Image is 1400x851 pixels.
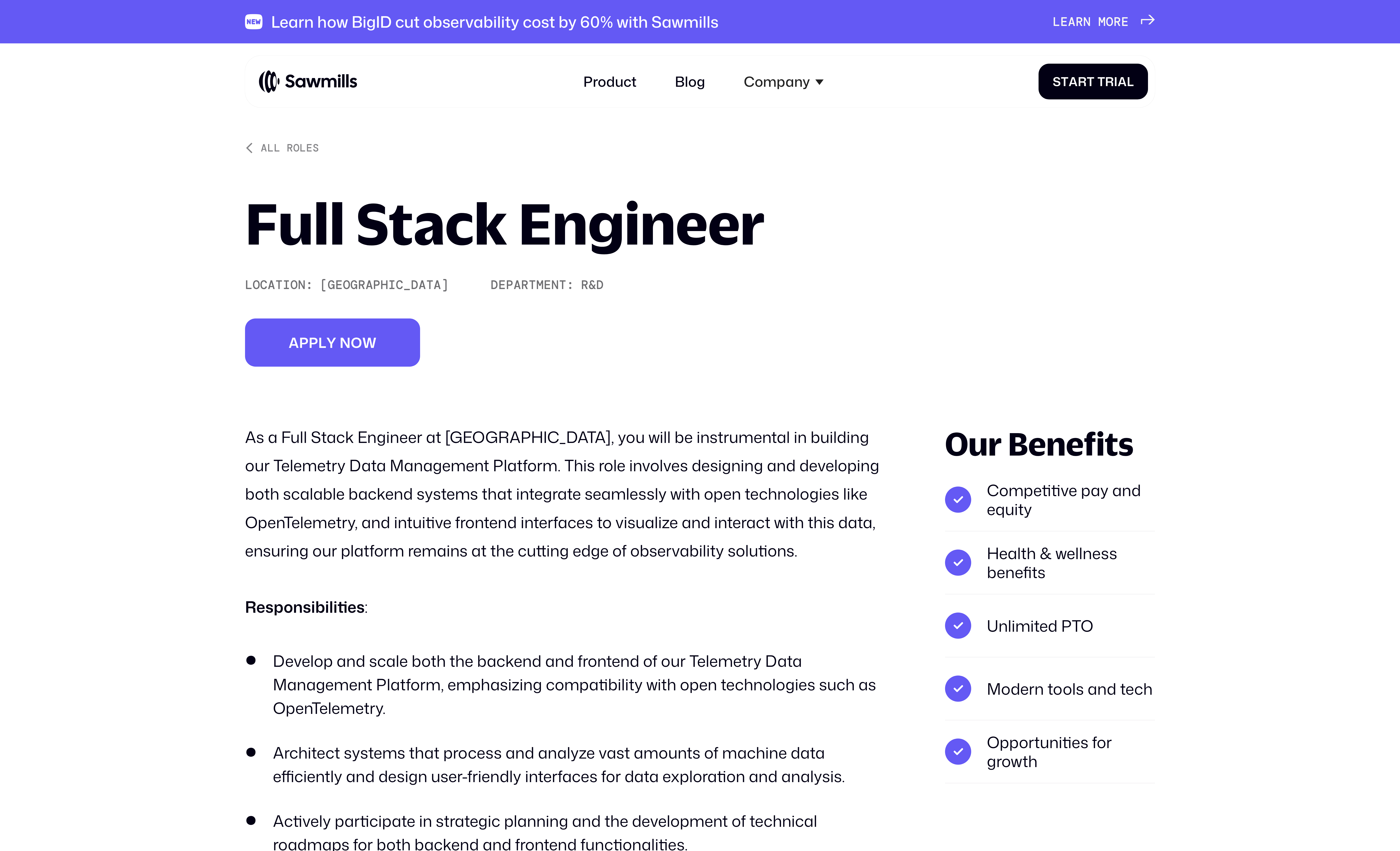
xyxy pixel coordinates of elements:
span: S [1053,74,1061,89]
span: r [1105,74,1114,89]
span: t [1061,74,1069,89]
li: Unlimited PTO [945,594,1155,657]
a: Product [573,63,647,100]
li: Architect systems that process and analyze vast amounts of machine data efficiently and design us... [245,741,889,788]
p: : [245,592,889,621]
li: Modern tools and tech [945,657,1155,720]
a: All roles [245,142,319,154]
div: Company [744,73,810,90]
span: r [1078,74,1087,89]
a: Blog [664,63,716,100]
div: Learn how BigID cut observability cost by 60% with Sawmills [271,12,719,31]
span: r [1076,14,1083,29]
div: R&D [581,277,604,292]
li: Develop and scale both the backend and frontend of our Telemetry Data Management Platform, emphas... [245,649,889,720]
div: Our Benefits [945,423,1155,465]
li: Health & wellness benefits [945,531,1155,594]
span: e [1121,14,1129,29]
span: r [1114,14,1121,29]
span: o [1106,14,1114,29]
span: w [362,334,376,351]
li: Opportunities for growth [945,720,1155,783]
span: n [340,334,351,351]
p: ‍ [945,783,1155,800]
span: i [1114,74,1118,89]
div: All roles [261,142,319,154]
p: As a Full Stack Engineer at [GEOGRAPHIC_DATA], you will be instrumental in building our Telemetry... [245,423,889,564]
span: p [309,334,318,351]
span: n [1083,14,1091,29]
a: Applynow [245,318,420,367]
span: a [1118,74,1127,89]
span: T [1097,74,1105,89]
a: StartTrial [1039,64,1148,99]
span: t [1087,74,1095,89]
span: A [289,334,299,351]
span: o [351,334,362,351]
span: a [1068,14,1076,29]
div: Company [733,63,834,100]
span: L [1053,14,1060,29]
div: Department: [491,277,574,292]
span: m [1098,14,1106,29]
span: e [1060,14,1068,29]
div: [GEOGRAPHIC_DATA] [320,277,449,292]
div: Location: [245,277,313,292]
li: Competitive pay and equity [945,468,1155,531]
h1: Full Stack Engineer [245,195,765,251]
span: l [1127,74,1134,89]
span: l [318,334,326,351]
a: Learnmore [1053,14,1155,29]
strong: Responsibilities [245,596,365,618]
span: p [299,334,309,351]
span: a [1069,74,1078,89]
span: y [326,334,336,351]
